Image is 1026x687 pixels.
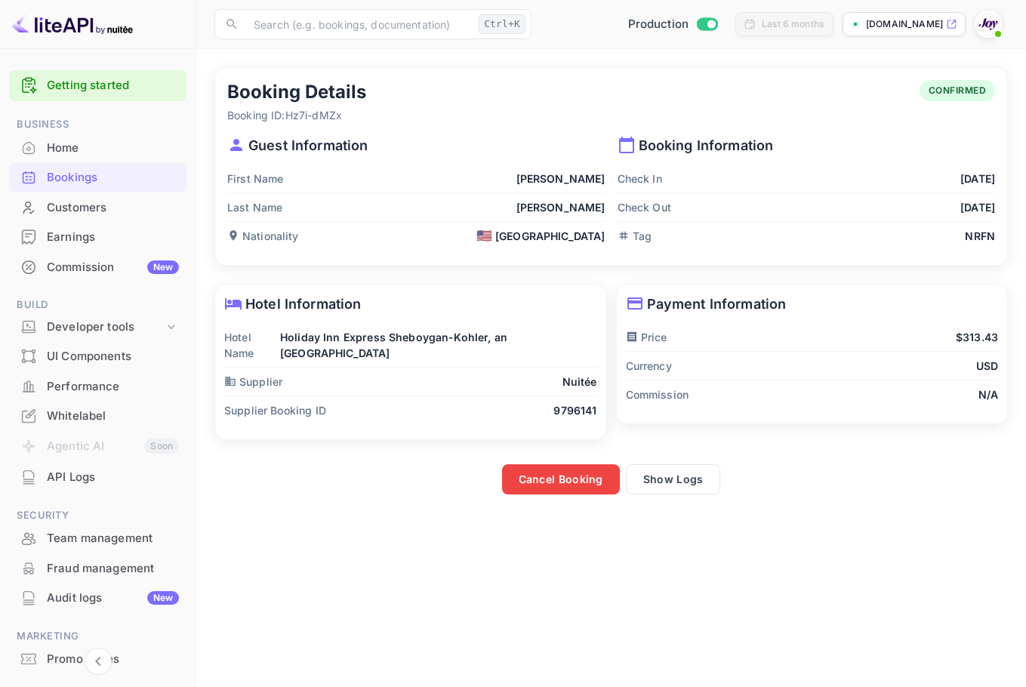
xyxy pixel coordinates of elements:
[245,9,473,39] input: Search (e.g. bookings, documentation)
[227,135,605,156] p: Guest Information
[9,342,186,371] div: UI Components
[9,554,186,582] a: Fraud management
[47,140,179,157] div: Home
[224,294,597,314] p: Hotel Information
[9,463,186,492] div: API Logs
[965,228,995,244] p: NRFN
[47,199,179,217] div: Customers
[866,17,943,31] p: [DOMAIN_NAME]
[227,199,282,215] p: Last Name
[85,648,112,675] button: Collapse navigation
[47,378,179,396] div: Performance
[9,402,186,430] a: Whitelabel
[47,169,179,186] div: Bookings
[9,463,186,491] a: API Logs
[626,294,999,314] p: Payment Information
[960,199,995,215] p: [DATE]
[227,171,284,186] p: First Name
[976,12,1000,36] img: With Joy
[9,134,186,163] div: Home
[960,171,995,186] p: [DATE]
[47,319,164,336] div: Developer tools
[47,590,179,607] div: Audit logs
[516,199,605,215] p: [PERSON_NAME]
[224,374,282,390] p: Supplier
[9,223,186,251] a: Earnings
[47,530,179,547] div: Team management
[476,228,605,244] div: [GEOGRAPHIC_DATA]
[618,171,662,186] p: Check In
[47,469,179,486] div: API Logs
[12,12,133,36] img: LiteAPI logo
[9,524,186,552] a: Team management
[224,329,280,361] p: Hotel Name
[9,584,186,613] div: Audit logsNew
[9,628,186,645] span: Marketing
[9,554,186,584] div: Fraud management
[47,259,179,276] div: Commission
[553,402,596,418] p: 9796141
[626,358,672,374] p: Currency
[147,260,179,274] div: New
[9,297,186,313] span: Build
[502,464,620,494] button: Cancel Booking
[9,253,186,281] a: CommissionNew
[47,651,179,668] div: Promo codes
[516,171,605,186] p: [PERSON_NAME]
[762,17,824,31] div: Last 6 months
[9,314,186,340] div: Developer tools
[9,372,186,402] div: Performance
[978,387,998,402] p: N/A
[626,387,689,402] p: Commission
[227,228,299,244] p: Nationality
[9,134,186,162] a: Home
[227,80,366,104] h5: Booking Details
[9,507,186,524] span: Security
[9,70,186,101] div: Getting started
[9,223,186,252] div: Earnings
[9,193,186,223] div: Customers
[618,135,996,156] p: Booking Information
[224,402,326,418] p: Supplier Booking ID
[562,374,597,390] p: Nuitée
[976,358,998,374] p: USD
[9,402,186,431] div: Whitelabel
[9,524,186,553] div: Team management
[622,16,724,33] div: Switch to Sandbox mode
[626,464,721,494] button: Show Logs
[9,116,186,133] span: Business
[920,84,996,97] span: CONFIRMED
[9,372,186,400] a: Performance
[476,230,492,242] span: 🇺🇸
[227,107,366,123] p: Booking ID: Hz7i-dMZx
[956,329,998,345] p: $313.43
[9,645,186,673] a: Promo codes
[147,591,179,605] div: New
[9,342,186,370] a: UI Components
[47,77,179,94] a: Getting started
[618,199,671,215] p: Check Out
[479,14,525,34] div: Ctrl+K
[47,229,179,246] div: Earnings
[626,329,667,345] p: Price
[9,163,186,191] a: Bookings
[47,408,179,425] div: Whitelabel
[628,16,689,33] span: Production
[9,193,186,221] a: Customers
[9,584,186,612] a: Audit logsNew
[47,348,179,365] div: UI Components
[618,228,652,244] p: Tag
[9,253,186,282] div: CommissionNew
[47,560,179,578] div: Fraud management
[9,163,186,193] div: Bookings
[280,329,597,361] p: Holiday Inn Express Sheboygan-Kohler, an [GEOGRAPHIC_DATA]
[9,645,186,674] div: Promo codes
